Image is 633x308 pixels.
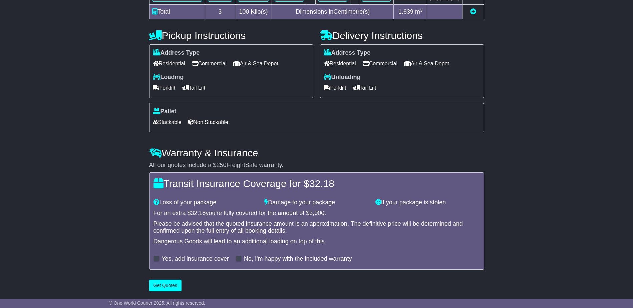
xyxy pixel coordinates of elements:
h4: Warranty & Insurance [149,147,484,158]
div: Please be advised that the quoted insurance amount is an approximation. The definitive price will... [153,220,480,235]
a: Add new item [470,8,476,15]
span: Residential [324,58,356,69]
span: 250 [217,162,227,168]
span: Tail Lift [353,83,376,93]
span: 32.18 [309,178,334,189]
span: Forklift [324,83,346,93]
h4: Pickup Instructions [149,30,313,41]
span: Forklift [153,83,176,93]
span: 32.18 [191,210,206,216]
span: Residential [153,58,185,69]
div: If your package is stolen [372,199,483,206]
label: Loading [153,74,184,81]
span: © One World Courier 2025. All rights reserved. [109,300,205,306]
span: Non Stackable [188,117,228,127]
span: Stackable [153,117,182,127]
label: Pallet [153,108,177,115]
span: Tail Lift [182,83,206,93]
div: For an extra $ you're fully covered for the amount of $ . [153,210,480,217]
div: Damage to your package [261,199,372,206]
span: 3,000 [309,210,324,216]
td: Kilo(s) [235,5,272,19]
div: All our quotes include a $ FreightSafe warranty. [149,162,484,169]
label: Yes, add insurance cover [162,255,229,263]
h4: Delivery Instructions [320,30,484,41]
td: Dimensions in Centimetre(s) [272,5,394,19]
span: 1.639 [398,8,413,15]
span: Air & Sea Depot [404,58,449,69]
label: Address Type [153,49,200,57]
span: Air & Sea Depot [233,58,278,69]
label: Unloading [324,74,361,81]
span: Commercial [363,58,397,69]
h4: Transit Insurance Coverage for $ [153,178,480,189]
div: Dangerous Goods will lead to an additional loading on top of this. [153,238,480,245]
span: Commercial [192,58,227,69]
sup: 3 [420,8,423,13]
label: Address Type [324,49,371,57]
button: Get Quotes [149,280,182,291]
span: 100 [239,8,249,15]
span: m [415,8,423,15]
td: Total [149,5,205,19]
div: Loss of your package [150,199,261,206]
label: No, I'm happy with the included warranty [244,255,352,263]
td: 3 [205,5,235,19]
